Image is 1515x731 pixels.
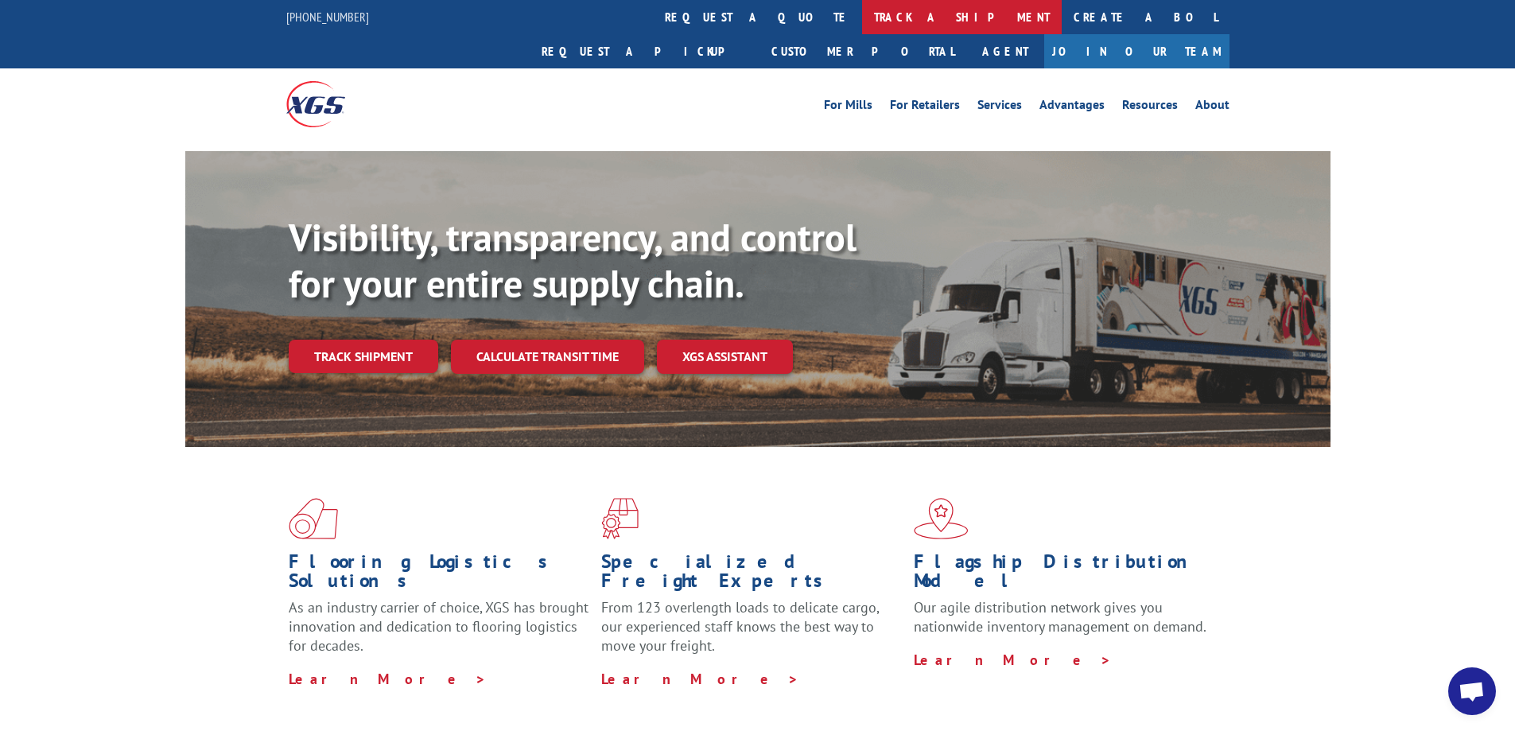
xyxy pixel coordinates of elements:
img: xgs-icon-flagship-distribution-model-red [914,498,969,539]
a: About [1195,99,1229,116]
a: Learn More > [601,670,799,688]
span: Our agile distribution network gives you nationwide inventory management on demand. [914,598,1206,636]
div: Open chat [1448,667,1496,715]
a: Agent [966,34,1044,68]
h1: Flagship Distribution Model [914,552,1214,598]
a: Track shipment [289,340,438,373]
h1: Flooring Logistics Solutions [289,552,589,598]
a: Learn More > [289,670,487,688]
a: Learn More > [914,651,1112,669]
a: For Retailers [890,99,960,116]
a: Customer Portal [759,34,966,68]
span: As an industry carrier of choice, XGS has brought innovation and dedication to flooring logistics... [289,598,589,655]
a: Join Our Team [1044,34,1229,68]
a: Resources [1122,99,1178,116]
img: xgs-icon-total-supply-chain-intelligence-red [289,498,338,539]
a: Request a pickup [530,34,759,68]
a: [PHONE_NUMBER] [286,9,369,25]
a: For Mills [824,99,872,116]
a: Calculate transit time [451,340,644,374]
b: Visibility, transparency, and control for your entire supply chain. [289,212,857,308]
p: From 123 overlength loads to delicate cargo, our experienced staff knows the best way to move you... [601,598,902,669]
a: XGS ASSISTANT [657,340,793,374]
h1: Specialized Freight Experts [601,552,902,598]
a: Services [977,99,1022,116]
a: Advantages [1039,99,1105,116]
img: xgs-icon-focused-on-flooring-red [601,498,639,539]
